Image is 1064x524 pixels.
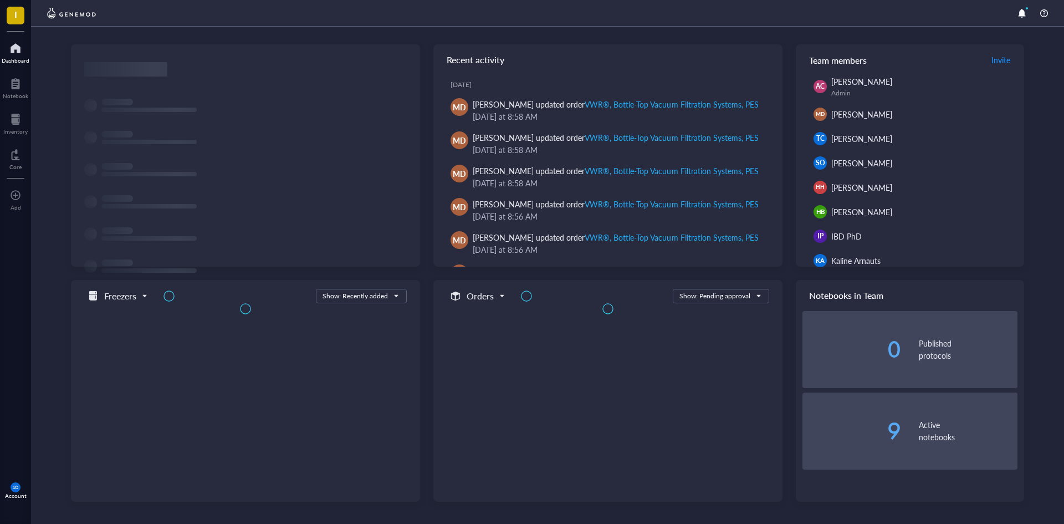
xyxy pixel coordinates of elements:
a: Notebook [3,75,28,99]
div: Notebook [3,93,28,99]
div: [PERSON_NAME] updated order [473,98,759,110]
h5: Freezers [104,289,136,303]
span: IP [817,231,823,241]
img: genemod-logo [44,7,99,20]
div: [DATE] at 8:56 AM [473,243,765,256]
div: [PERSON_NAME] updated order [473,231,759,243]
div: Notebooks in Team [796,280,1024,311]
span: HH [816,183,824,191]
div: [DATE] at 8:58 AM [473,144,765,156]
div: [DATE] at 8:58 AM [473,110,765,123]
span: [PERSON_NAME] [831,157,892,169]
a: MD[PERSON_NAME] updated orderVWR®, Bottle-Top Vacuum Filtration Systems, PES[DATE] at 8:58 AM [442,94,774,127]
div: Team members [796,44,1024,75]
span: TC [816,134,825,144]
a: Inventory [3,110,28,135]
a: Core [9,146,22,170]
span: [PERSON_NAME] [831,109,892,120]
span: MD [453,167,466,180]
span: I [14,7,17,21]
div: Account [5,492,27,499]
div: [DATE] at 8:56 AM [473,210,765,222]
span: SO [816,158,825,168]
div: Core [9,164,22,170]
a: MD[PERSON_NAME] updated orderVWR®, Bottle-Top Vacuum Filtration Systems, PES[DATE] at 8:56 AM [442,194,774,227]
div: Inventory [3,128,28,135]
a: MD[PERSON_NAME] updated orderVWR®, Bottle-Top Vacuum Filtration Systems, PES[DATE] at 8:58 AM [442,160,774,194]
div: [PERSON_NAME] updated order [473,165,759,177]
div: 0 [802,338,901,360]
h5: Orders [467,289,494,303]
div: Show: Pending approval [679,291,750,301]
span: [PERSON_NAME] [831,182,892,193]
div: Published protocols [919,337,1017,362]
div: [PERSON_NAME] updated order [473,131,759,144]
span: IBD PhD [831,231,862,242]
div: [PERSON_NAME] updated order [473,198,759,210]
div: Dashboard [2,57,29,64]
div: VWR®, Bottle-Top Vacuum Filtration Systems, PES [585,132,758,143]
a: MD[PERSON_NAME] updated orderVWR®, Bottle-Top Vacuum Filtration Systems, PES[DATE] at 8:58 AM [442,127,774,160]
span: MD [453,201,466,213]
span: [PERSON_NAME] [831,206,892,217]
div: [DATE] at 8:58 AM [473,177,765,189]
span: KA [816,256,824,266]
span: [PERSON_NAME] [831,133,892,144]
div: VWR®, Bottle-Top Vacuum Filtration Systems, PES [585,199,758,210]
div: VWR®, Bottle-Top Vacuum Filtration Systems, PES [585,99,758,110]
div: VWR®, Bottle-Top Vacuum Filtration Systems, PES [585,165,758,176]
span: MD [453,234,466,246]
span: HB [816,207,825,217]
span: MD [816,110,825,118]
span: SO [13,485,18,490]
a: MD[PERSON_NAME] updated orderVWR®, Bottle-Top Vacuum Filtration Systems, PES[DATE] at 8:56 AM [442,227,774,260]
span: Invite [991,54,1010,65]
button: Invite [991,51,1011,69]
div: 9 [802,420,901,442]
div: Show: Recently added [323,291,388,301]
div: Recent activity [433,44,782,75]
a: Dashboard [2,39,29,64]
div: Active notebooks [919,419,1017,443]
span: AC [816,82,825,91]
span: MD [453,134,466,146]
div: Add [11,204,21,211]
span: MD [453,101,466,113]
div: VWR®, Bottle-Top Vacuum Filtration Systems, PES [585,232,758,243]
div: [DATE] [451,80,774,89]
div: Admin [831,89,1013,98]
span: [PERSON_NAME] [831,76,892,87]
span: Kaline Arnauts [831,255,881,266]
